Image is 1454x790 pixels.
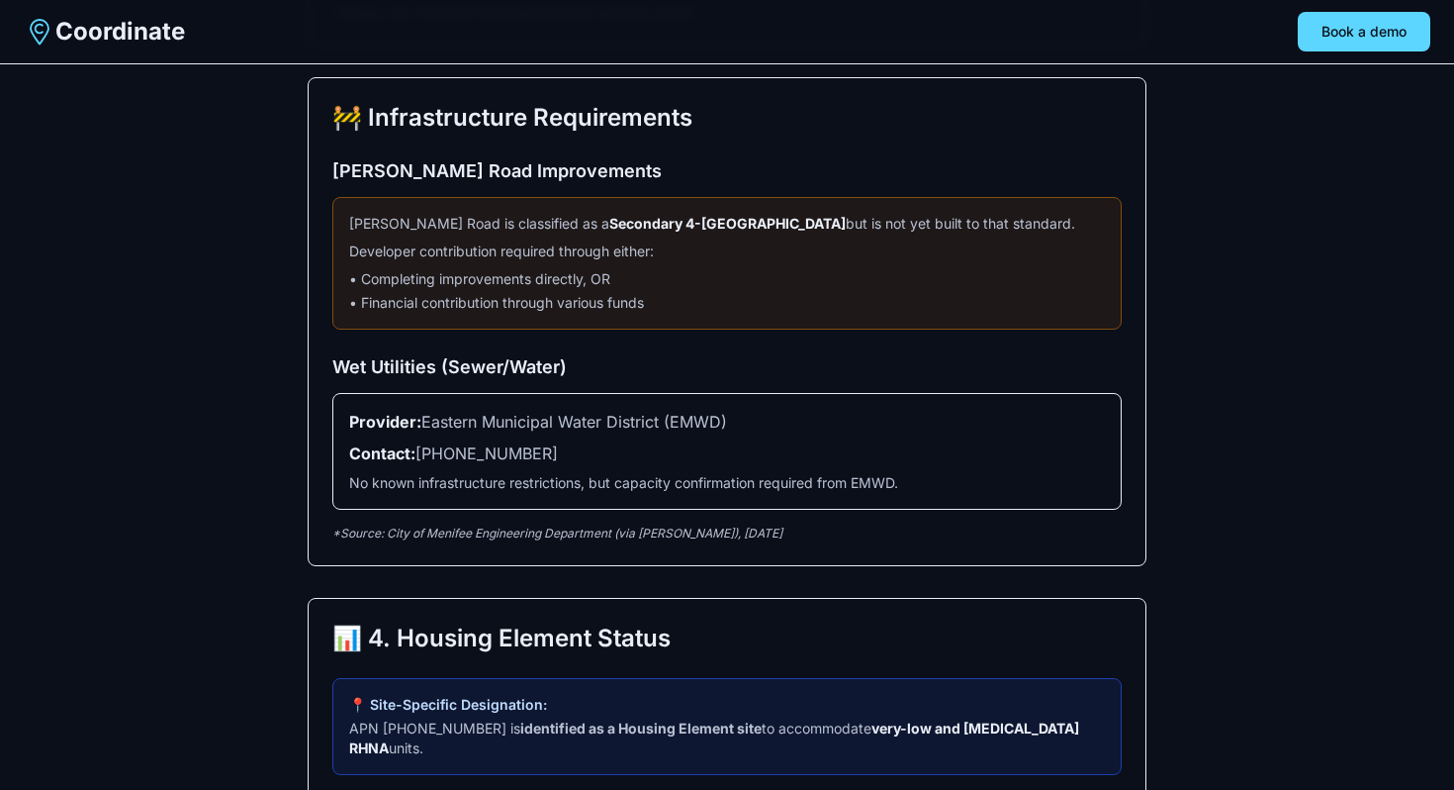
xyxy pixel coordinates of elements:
h2: 📊 4. Housing Element Status [332,623,1122,654]
strong: Contact: [349,444,415,463]
strong: identified as a Housing Element site [520,720,762,737]
p: *Source: City of Menifee Engineering Department (via [PERSON_NAME]), [DATE] [332,526,1122,542]
h2: 🚧 Infrastructure Requirements [332,102,1122,134]
p: APN [PHONE_NUMBER] is to accommodate units. [349,719,1105,758]
p: [PERSON_NAME] Road is classified as a but is not yet built to that standard. [349,214,1105,234]
h3: [PERSON_NAME] Road Improvements [332,157,1122,185]
li: • Completing improvements directly, OR [349,269,1105,289]
p: 📍 Site-Specific Designation: [349,695,1105,715]
strong: Provider: [349,412,421,432]
h3: Wet Utilities (Sewer/Water) [332,353,1122,381]
strong: Secondary 4-[GEOGRAPHIC_DATA] [609,215,846,232]
button: Book a demo [1298,12,1430,51]
li: • Financial contribution through various funds [349,293,1105,313]
span: Coordinate [55,16,185,48]
p: Eastern Municipal Water District (EMWD) [349,410,1105,434]
p: Developer contribution required through either: [349,242,1105,261]
a: Coordinate [24,16,185,48]
p: No known infrastructure restrictions, but capacity confirmation required from EMWD. [349,473,1105,493]
img: Coordinate [24,16,55,48]
p: [PHONE_NUMBER] [349,442,1105,465]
